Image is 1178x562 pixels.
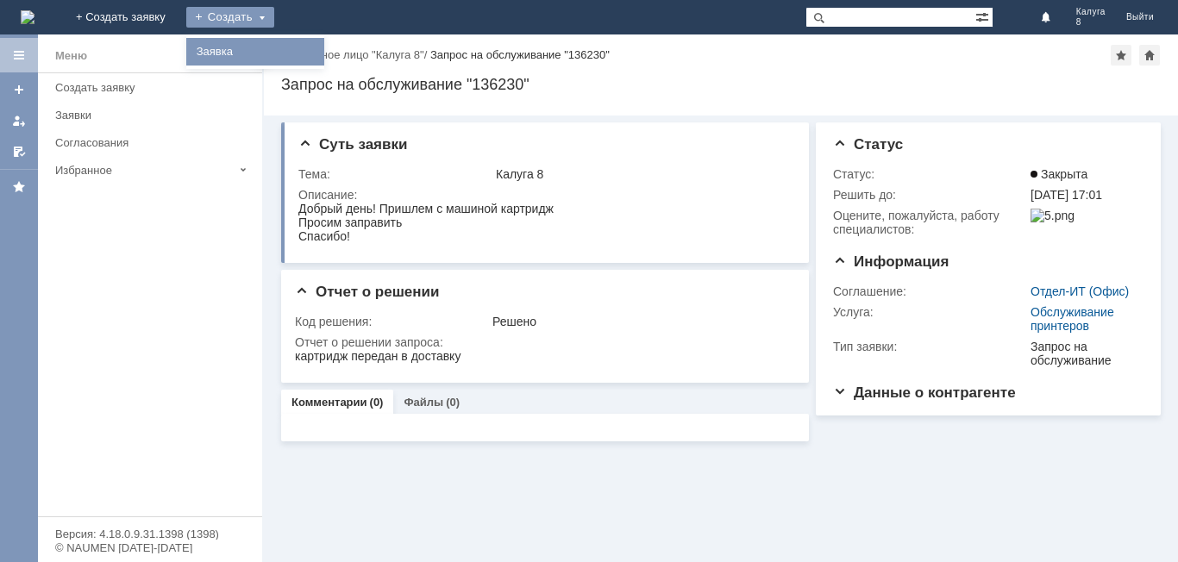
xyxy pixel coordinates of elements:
div: Oцените, пожалуйста, работу специалистов: [833,209,1027,236]
div: Калуга 8 [496,167,786,181]
span: [DATE] 17:01 [1031,188,1102,202]
div: Версия: 4.18.0.9.31.1398 (1398) [55,528,245,540]
a: Мои согласования [5,138,33,165]
span: Информация [833,253,949,270]
div: Запрос на обслуживание "136230" [430,48,610,61]
div: Добавить в избранное [1111,45,1131,66]
div: Код решения: [295,315,489,328]
div: Отчет о решении запроса: [295,335,790,349]
div: Тип заявки: [833,340,1027,353]
span: 8 [1076,17,1106,28]
div: Запрос на обслуживание "136230" [281,76,1161,93]
div: Создать [186,7,274,28]
div: (0) [370,396,384,409]
span: Калуга [1076,7,1106,17]
div: / [281,48,430,61]
a: Обслуживание принтеров [1031,305,1114,333]
a: Комментарии [291,396,367,409]
a: Файлы [404,396,443,409]
div: Сделать домашней страницей [1139,45,1160,66]
div: Тема: [298,167,492,181]
img: 5.png [1031,209,1075,222]
span: Закрыта [1031,167,1087,181]
a: Создать заявку [5,76,33,103]
div: Согласования [55,136,252,149]
div: Описание: [298,188,790,202]
a: Создать заявку [48,74,259,101]
a: Заявка [190,41,321,62]
div: Статус: [833,167,1027,181]
a: Отдел-ИТ (Офис) [1031,284,1129,298]
a: Перейти на домашнюю страницу [21,10,34,24]
div: Решено [492,315,786,328]
a: Мои заявки [5,107,33,134]
div: Избранное [55,164,233,177]
a: Согласования [48,129,259,156]
span: Расширенный поиск [975,8,993,24]
a: Заявки [48,102,259,128]
span: Суть заявки [298,136,407,153]
span: Данные о контрагенте [833,384,1016,401]
img: logo [21,10,34,24]
span: Статус [833,136,903,153]
div: Решить до: [833,188,1027,202]
div: Создать заявку [55,81,252,94]
div: (0) [446,396,460,409]
span: Отчет о решении [295,284,439,300]
div: Соглашение: [833,284,1027,298]
div: Заявки [55,109,252,122]
div: © NAUMEN [DATE]-[DATE] [55,542,245,553]
a: Контактное лицо "Калуга 8" [281,48,424,61]
div: Меню [55,46,87,66]
div: Услуга: [833,305,1027,319]
div: Запрос на обслуживание [1031,340,1137,367]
